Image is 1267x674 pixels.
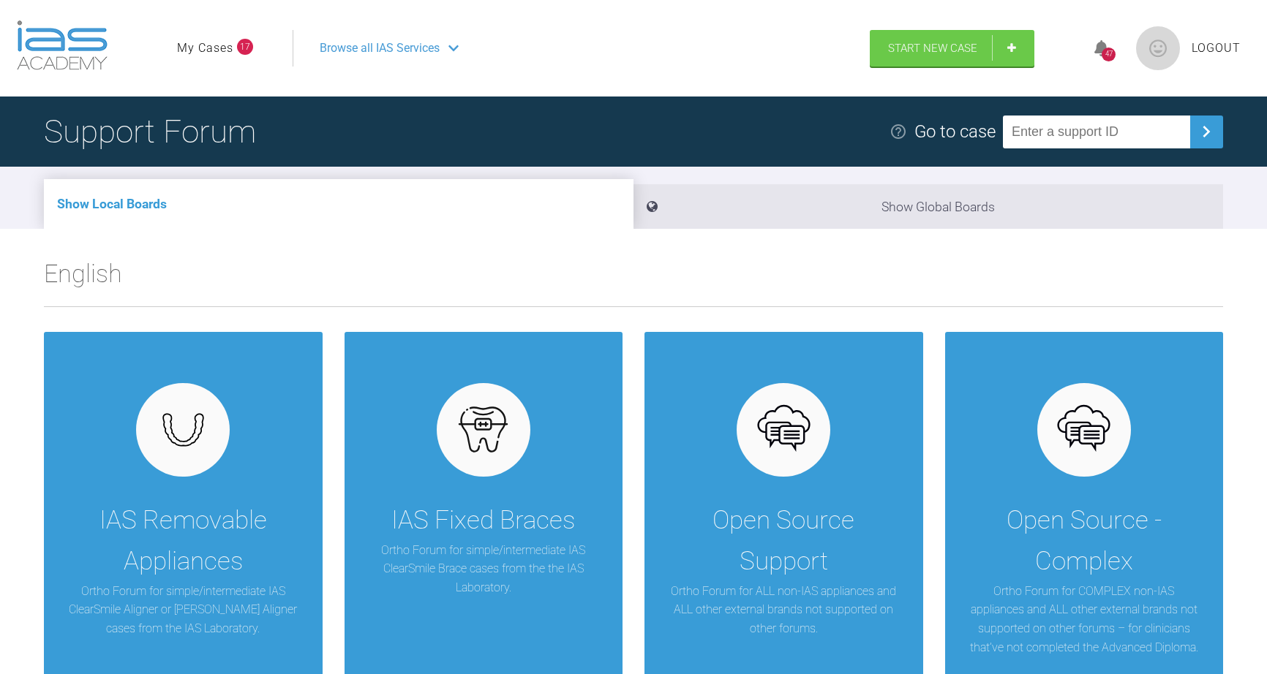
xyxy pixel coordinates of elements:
li: Show Global Boards [633,184,1223,229]
img: opensource.6e495855.svg [756,401,812,458]
div: Go to case [914,118,996,145]
img: chevronRight.28bd32b0.svg [1195,120,1218,143]
p: Ortho Forum for simple/intermediate IAS ClearSmile Brace cases from the the IAS Laboratory. [366,541,601,597]
div: IAS Removable Appliances [66,500,301,582]
img: removables.927eaa4e.svg [155,409,211,451]
img: help.e70b9f3d.svg [890,123,907,140]
p: Ortho Forum for ALL non-IAS appliances and ALL other external brands not supported on other forums. [666,582,901,638]
a: My Cases [177,39,233,58]
span: Start New Case [888,42,977,55]
p: Ortho Forum for simple/intermediate IAS ClearSmile Aligner or [PERSON_NAME] Aligner cases from th... [66,582,301,638]
p: Ortho Forum for COMPLEX non-IAS appliances and ALL other external brands not supported on other f... [967,582,1202,656]
div: Open Source - Complex [967,500,1202,582]
span: Browse all IAS Services [320,39,440,58]
img: fixed.9f4e6236.svg [455,401,511,458]
a: Logout [1192,39,1241,58]
img: logo-light.3e3ef733.png [17,20,108,70]
li: Show Local Boards [44,179,633,229]
span: 17 [237,39,253,55]
div: Open Source Support [666,500,901,582]
h1: Support Forum [44,106,256,157]
img: opensource.6e495855.svg [1056,401,1112,458]
a: Start New Case [870,30,1034,67]
div: 47 [1102,48,1116,61]
h2: English [44,254,1223,306]
div: IAS Fixed Braces [391,500,575,541]
img: profile.png [1136,26,1180,70]
input: Enter a support ID [1003,116,1190,148]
